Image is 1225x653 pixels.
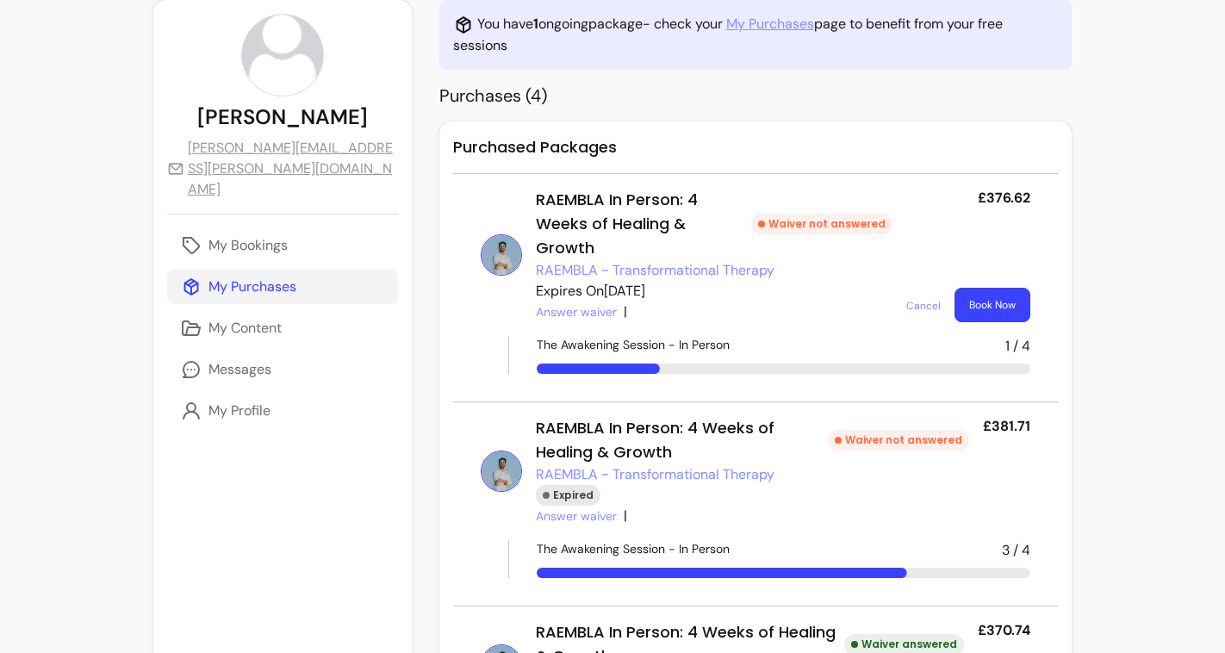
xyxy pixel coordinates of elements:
span: | [624,302,627,322]
p: [PERSON_NAME] [197,103,368,131]
span: Cancel [906,299,941,313]
img: avatar [242,15,323,96]
b: 1 [533,15,538,33]
img: Picture of RAEMBLA ~ Transformational Therapy [481,234,522,276]
a: My Content [167,311,398,345]
p: Expires On [DATE] [536,281,893,302]
a: RAEMBLA ~ Transformational Therapy [536,464,774,485]
p: £370.74 [978,620,1030,641]
div: RAEMBLA In Person: 4 Weeks of Healing & Growth [536,416,970,464]
p: My Bookings [208,235,288,256]
p: £376.62 [978,188,1030,208]
p: My Profile [208,401,270,421]
span: Click to open Provider profile [536,464,774,485]
a: Messages [167,352,398,387]
img: Picture of RAEMBLA ~ Transformational Therapy [481,451,522,492]
a: RAEMBLA ~ Transformational Therapy [536,260,774,281]
span: 1 / 4 [1005,336,1030,357]
div: RAEMBLA In Person: 4 Weeks of Healing & Growth [536,188,893,260]
p: Messages [208,359,271,380]
p: My Content [208,318,282,339]
a: My Bookings [167,228,398,263]
a: [PERSON_NAME][EMAIL_ADDRESS][PERSON_NAME][DOMAIN_NAME] [167,138,398,200]
a: My Purchases [167,270,398,304]
span: The Awakening Session - In Person [537,540,730,561]
h2: Purchases ( 4 ) [439,84,1073,108]
a: Answer waiver [536,303,617,320]
div: Waiver not answered [828,430,969,451]
div: Expired [536,485,600,506]
span: 3 / 4 [1002,540,1030,561]
p: £381.71 [983,416,1030,437]
h2: Purchased Packages [453,135,1059,174]
span: | [624,506,627,526]
span: The Awakening Session - In Person [537,336,730,357]
a: Answer waiver [536,507,617,525]
span: Click to open Provider profile [536,260,774,281]
div: Waiver not answered [751,214,892,234]
button: Book Now [955,288,1030,322]
p: My Purchases [208,277,296,297]
a: My Profile [167,394,398,428]
a: My Purchases [726,14,814,34]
